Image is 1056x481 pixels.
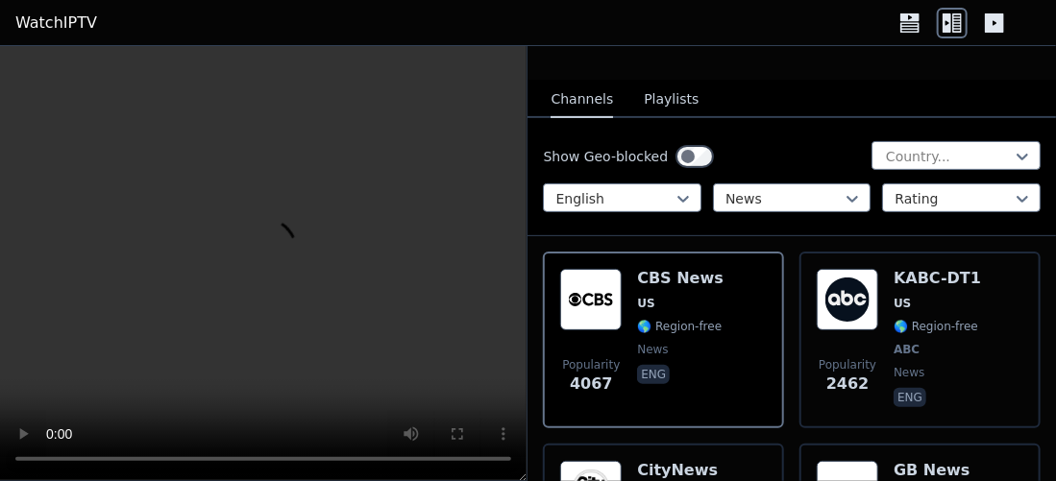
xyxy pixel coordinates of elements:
a: WatchIPTV [15,12,97,35]
h6: KABC-DT1 [894,269,981,288]
p: eng [894,388,926,407]
img: KABC-DT1 [817,269,878,330]
span: 🌎 Region-free [894,319,978,334]
span: 4067 [570,373,613,396]
span: US [894,296,911,311]
span: Popularity [819,357,876,373]
h6: CBS News [637,269,724,288]
span: Popularity [562,357,620,373]
span: news [637,342,668,357]
p: eng [637,365,670,384]
button: Channels [551,82,613,118]
img: CBS News [560,269,622,330]
span: 2462 [826,373,870,396]
label: Show Geo-blocked [543,147,668,166]
h6: GB News [894,461,978,480]
span: ABC [894,342,920,357]
span: US [637,296,654,311]
button: Playlists [644,82,699,118]
span: news [894,365,924,380]
span: 🌎 Region-free [637,319,722,334]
